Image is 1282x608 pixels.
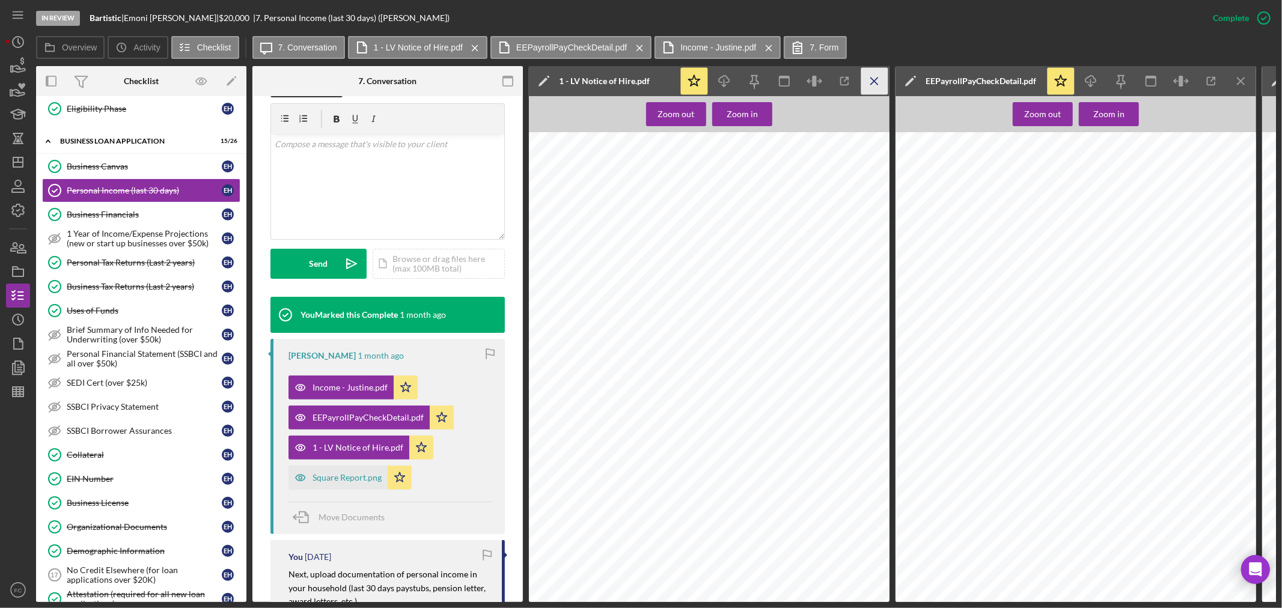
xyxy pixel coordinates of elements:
a: Personal Financial Statement (SSBCI and all over $50k)EH [42,347,240,371]
span: [STREET_ADDRESS] [608,218,655,223]
a: Business Tax Returns (Last 2 years)EH [42,275,240,299]
span: Number [995,257,1010,261]
span: Period Start Date [1143,201,1174,205]
a: 1 Year of Income/Expense Projections (new or start up businesses over $50k)EH [42,226,240,251]
div: E H [222,593,234,605]
div: E H [222,401,234,413]
button: Send [270,249,367,279]
button: FC [6,578,30,602]
span: T [1211,252,1213,256]
span: Region [1075,293,1088,297]
button: 7. Conversation [252,36,345,59]
a: Organizational DocumentsEH [42,515,240,539]
span: [GEOGRAPHIC_DATA], HI 96815 [609,230,681,234]
div: | [90,13,124,23]
span: th [692,218,694,221]
button: EEPayrollPayCheckDetail.pdf [288,406,454,430]
span: SSN [995,265,1003,269]
span: – [690,252,692,257]
label: Income - Justine.pdf [680,43,756,52]
a: Business LicenseEH [42,491,240,515]
span: Telephone: [678,290,702,295]
span: Midwest/MidAtlantic [1102,298,1139,302]
span: Telephone: [559,290,583,295]
span: [GEOGRAPHIC_DATA] [915,266,956,270]
a: 17No Credit Elsewhere (for loan applications over $20K)EH [42,563,240,587]
div: E H [222,473,234,485]
label: 1 - LV Notice of Hire.pdf [374,43,463,52]
span: Compensation [614,257,645,262]
span: [US_STATE][GEOGRAPHIC_DATA] [668,224,745,229]
span: Compensation [674,257,706,262]
span: Policy Number:8601267 [747,246,798,251]
button: Move Documents [288,502,397,532]
span: [DATE] [1182,216,1194,220]
span: [GEOGRAPHIC_DATA], [GEOGRAPHIC_DATA] [793,281,897,285]
div: E H [222,425,234,437]
div: E H [222,103,234,115]
span: Address: [STREET_ADDRESS] [727,281,795,285]
span: MO [1143,266,1150,270]
div: 15 / 26 [216,138,237,145]
div: | 7. Personal Income (last 30 days) ([PERSON_NAME]) [253,13,450,23]
span: Pay Date [1143,216,1159,220]
div: EEPayrollPayCheckDetail.pdf [926,76,1036,86]
span: - [626,235,628,240]
div: EEPayrollPayCheckDetail.pdf [313,413,424,422]
span: Biweekly [1036,293,1051,297]
div: SSBCI Borrower Assurances [67,426,222,436]
span: Address: [844,273,864,278]
div: E H [222,521,234,533]
span: 0 [1218,266,1220,270]
a: CollateralEH [42,443,240,467]
div: In Review [36,11,80,26]
span: Policy Number: [674,263,706,267]
span: Net Pay [1143,231,1157,235]
span: USA Inc. [561,213,580,217]
button: Activity [108,36,168,59]
span: [GEOGRAPHIC_DATA] [1102,285,1139,289]
button: 7. Form [784,36,846,59]
span: America, Inc. [675,213,705,217]
span: Street [696,218,709,223]
div: 1 - LV Notice of Hire.pdf [559,76,650,86]
span: $1,010.95 [1182,231,1199,235]
span: 11th Floor [915,205,934,210]
span: Pay Statement [1143,194,1170,198]
span: Federal Income Tax [1143,252,1178,256]
span: [GEOGRAPHIC_DATA] [549,285,599,290]
span: (T) [PHONE_NUMBER] [762,286,813,291]
div: Eligibility Phase [67,104,222,114]
span: [GEOGRAPHIC_DATA], [GEOGRAPHIC_DATA] M5S 2X9 [749,218,874,223]
span: 5, Stn A [773,252,790,257]
span: [GEOGRAPHIC_DATA], [GEOGRAPHIC_DATA] [792,252,897,257]
a: Demographic InformationEH [42,539,240,563]
div: 7. Conversation [359,76,417,86]
span: MWMA - [1102,293,1117,297]
button: Checklist [171,36,239,59]
span: xxxxxxxxx [1036,265,1054,269]
div: Zoom in [727,102,758,126]
label: 7. Conversation [278,43,337,52]
span: [US_STATE][GEOGRAPHIC_DATA] [915,211,977,215]
span: Workers [633,252,652,257]
div: BUSINESS LOAN APPLICATION [60,138,207,145]
a: Personal Income (last 30 days)EH [42,178,240,202]
span: Period End Date [1143,208,1172,213]
button: Zoom in [1079,102,1139,126]
span: L10300 - UPF-LV [1102,305,1131,309]
div: Zoom out [1025,102,1061,126]
span: [STREET_ADDRESS][PERSON_NAME] [831,224,918,229]
span: 2000 [698,230,709,234]
span: , [790,252,791,257]
span: WLRC64414835 [611,268,647,273]
span: C [1211,266,1214,270]
span: Address: [561,273,581,278]
div: Complete [1213,6,1249,30]
span: Louis Vuitton [618,207,649,212]
span: 0 [1218,252,1220,256]
span: 844.328.7243 [556,296,585,300]
div: [PERSON_NAME] [288,351,356,360]
span: Group [1075,272,1087,276]
span: State Income Tax (Work) [1151,266,1194,270]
